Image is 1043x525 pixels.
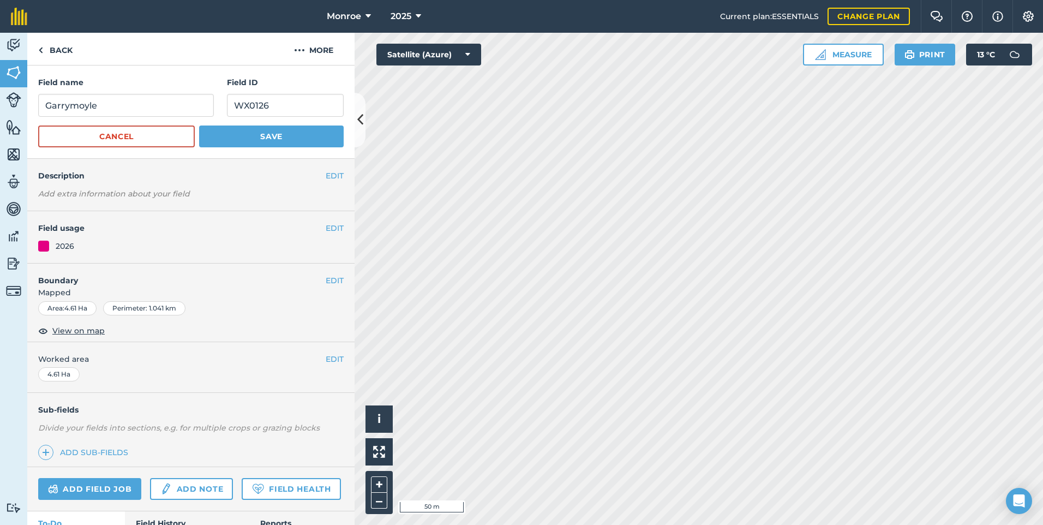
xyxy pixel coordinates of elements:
img: svg+xml;base64,PHN2ZyB4bWxucz0iaHR0cDovL3d3dy53My5vcmcvMjAwMC9zdmciIHdpZHRoPSIyMCIgaGVpZ2h0PSIyNC... [294,44,305,57]
img: svg+xml;base64,PD94bWwgdmVyc2lvbj0iMS4wIiBlbmNvZGluZz0idXRmLTgiPz4KPCEtLSBHZW5lcmF0b3I6IEFkb2JlIE... [160,482,172,496]
a: Back [27,33,83,65]
a: Add field job [38,478,141,500]
img: svg+xml;base64,PD94bWwgdmVyc2lvbj0iMS4wIiBlbmNvZGluZz0idXRmLTgiPz4KPCEtLSBHZW5lcmF0b3I6IEFkb2JlIE... [6,255,21,272]
img: svg+xml;base64,PHN2ZyB4bWxucz0iaHR0cDovL3d3dy53My5vcmcvMjAwMC9zdmciIHdpZHRoPSI1NiIgaGVpZ2h0PSI2MC... [6,146,21,163]
button: EDIT [326,222,344,234]
h4: Boundary [27,264,326,287]
div: Area : 4.61 Ha [38,301,97,315]
img: svg+xml;base64,PHN2ZyB4bWxucz0iaHR0cDovL3d3dy53My5vcmcvMjAwMC9zdmciIHdpZHRoPSI5IiBoZWlnaHQ9IjI0Ii... [38,44,43,57]
img: svg+xml;base64,PHN2ZyB4bWxucz0iaHR0cDovL3d3dy53My5vcmcvMjAwMC9zdmciIHdpZHRoPSI1NiIgaGVpZ2h0PSI2MC... [6,119,21,135]
span: Mapped [27,287,355,299]
em: Divide your fields into sections, e.g. for multiple crops or grazing blocks [38,423,320,433]
h4: Field ID [227,76,344,88]
button: View on map [38,324,105,337]
a: Add sub-fields [38,445,133,460]
span: Worked area [38,353,344,365]
img: Four arrows, one pointing top left, one top right, one bottom right and the last bottom left [373,446,385,458]
img: svg+xml;base64,PD94bWwgdmVyc2lvbj0iMS4wIiBlbmNvZGluZz0idXRmLTgiPz4KPCEtLSBHZW5lcmF0b3I6IEFkb2JlIE... [6,174,21,190]
span: View on map [52,325,105,337]
button: EDIT [326,275,344,287]
img: fieldmargin Logo [11,8,27,25]
img: svg+xml;base64,PHN2ZyB4bWxucz0iaHR0cDovL3d3dy53My5vcmcvMjAwMC9zdmciIHdpZHRoPSIxNCIgaGVpZ2h0PSIyNC... [42,446,50,459]
img: svg+xml;base64,PHN2ZyB4bWxucz0iaHR0cDovL3d3dy53My5vcmcvMjAwMC9zdmciIHdpZHRoPSIxNyIgaGVpZ2h0PSIxNy... [992,10,1003,23]
h4: Field name [38,76,214,88]
div: 4.61 Ha [38,367,80,381]
button: Satellite (Azure) [376,44,481,65]
a: Change plan [828,8,910,25]
img: svg+xml;base64,PD94bWwgdmVyc2lvbj0iMS4wIiBlbmNvZGluZz0idXRmLTgiPz4KPCEtLSBHZW5lcmF0b3I6IEFkb2JlIE... [6,201,21,217]
button: Measure [803,44,884,65]
span: 13 ° C [977,44,995,65]
img: svg+xml;base64,PHN2ZyB4bWxucz0iaHR0cDovL3d3dy53My5vcmcvMjAwMC9zdmciIHdpZHRoPSI1NiIgaGVpZ2h0PSI2MC... [6,64,21,81]
img: svg+xml;base64,PD94bWwgdmVyc2lvbj0iMS4wIiBlbmNvZGluZz0idXRmLTgiPz4KPCEtLSBHZW5lcmF0b3I6IEFkb2JlIE... [6,228,21,244]
div: Perimeter : 1.041 km [103,301,185,315]
img: A cog icon [1022,11,1035,22]
h4: Description [38,170,344,182]
img: svg+xml;base64,PD94bWwgdmVyc2lvbj0iMS4wIiBlbmNvZGluZz0idXRmLTgiPz4KPCEtLSBHZW5lcmF0b3I6IEFkb2JlIE... [48,482,58,496]
a: Field Health [242,478,340,500]
button: – [371,493,387,509]
img: Two speech bubbles overlapping with the left bubble in the forefront [930,11,943,22]
button: More [273,33,355,65]
button: Cancel [38,126,195,147]
img: svg+xml;base64,PHN2ZyB4bWxucz0iaHR0cDovL3d3dy53My5vcmcvMjAwMC9zdmciIHdpZHRoPSIxOSIgaGVpZ2h0PSIyNC... [904,48,915,61]
span: 2025 [391,10,411,23]
button: EDIT [326,170,344,182]
button: Print [895,44,956,65]
h4: Field usage [38,222,326,234]
div: 2026 [56,240,74,252]
button: Save [199,126,344,147]
button: i [365,405,393,433]
img: Ruler icon [815,49,826,60]
img: A question mark icon [961,11,974,22]
img: svg+xml;base64,PD94bWwgdmVyc2lvbj0iMS4wIiBlbmNvZGluZz0idXRmLTgiPz4KPCEtLSBHZW5lcmF0b3I6IEFkb2JlIE... [1004,44,1026,65]
a: Add note [150,478,233,500]
img: svg+xml;base64,PHN2ZyB4bWxucz0iaHR0cDovL3d3dy53My5vcmcvMjAwMC9zdmciIHdpZHRoPSIxOCIgaGVpZ2h0PSIyNC... [38,324,48,337]
em: Add extra information about your field [38,189,190,199]
button: EDIT [326,353,344,365]
img: svg+xml;base64,PD94bWwgdmVyc2lvbj0iMS4wIiBlbmNvZGluZz0idXRmLTgiPz4KPCEtLSBHZW5lcmF0b3I6IEFkb2JlIE... [6,283,21,299]
button: + [371,476,387,493]
img: svg+xml;base64,PD94bWwgdmVyc2lvbj0iMS4wIiBlbmNvZGluZz0idXRmLTgiPz4KPCEtLSBHZW5lcmF0b3I6IEFkb2JlIE... [6,503,21,513]
span: i [377,412,381,426]
div: Open Intercom Messenger [1006,488,1032,514]
span: Monroe [327,10,361,23]
h4: Sub-fields [27,404,355,416]
button: 13 °C [966,44,1032,65]
img: svg+xml;base64,PD94bWwgdmVyc2lvbj0iMS4wIiBlbmNvZGluZz0idXRmLTgiPz4KPCEtLSBHZW5lcmF0b3I6IEFkb2JlIE... [6,37,21,53]
img: svg+xml;base64,PD94bWwgdmVyc2lvbj0iMS4wIiBlbmNvZGluZz0idXRmLTgiPz4KPCEtLSBHZW5lcmF0b3I6IEFkb2JlIE... [6,92,21,108]
span: Current plan : ESSENTIALS [720,10,819,22]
